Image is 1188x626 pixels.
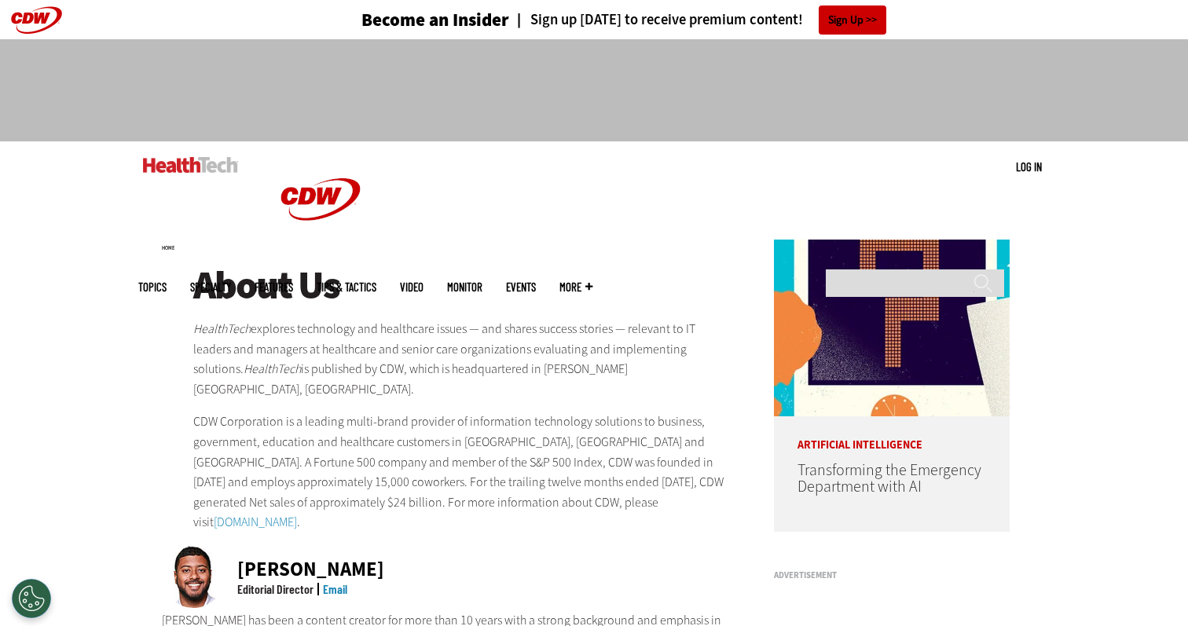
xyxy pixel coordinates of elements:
span: Topics [138,281,167,293]
span: More [559,281,592,293]
em: HealthTech [244,361,301,377]
a: Become an Insider [302,11,509,29]
div: [PERSON_NAME] [237,559,384,579]
a: Video [400,281,423,293]
img: illustration of question mark [774,240,1010,416]
a: Sign Up [819,5,886,35]
a: MonITor [447,281,482,293]
a: Features [255,281,293,293]
iframe: advertisement [308,55,880,126]
p: Artificial Intelligence [774,416,1010,451]
div: User menu [1016,159,1042,175]
a: Email [323,581,347,596]
h3: Become an Insider [361,11,509,29]
img: Home [143,157,238,173]
a: CDW [262,245,379,262]
img: Ricky Ribeiro [162,545,225,608]
h3: Advertisement [774,571,1010,580]
a: Log in [1016,159,1042,174]
a: Sign up [DATE] to receive premium content! [509,13,803,27]
button: Open Preferences [12,579,51,618]
div: Cookies Settings [12,579,51,618]
p: explores technology and healthcare issues — and shares success stories — relevant to IT leaders a... [193,319,732,399]
a: [DOMAIN_NAME] [214,514,297,530]
a: Tips & Tactics [317,281,376,293]
a: Events [506,281,536,293]
span: Specialty [190,281,231,293]
a: Transforming the Emergency Department with AI [797,459,981,497]
div: Editorial Director [237,583,313,595]
img: Home [262,141,379,258]
p: CDW Corporation is a leading multi-brand provider of information technology solutions to business... [193,412,732,533]
em: HealthTech [193,320,251,337]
